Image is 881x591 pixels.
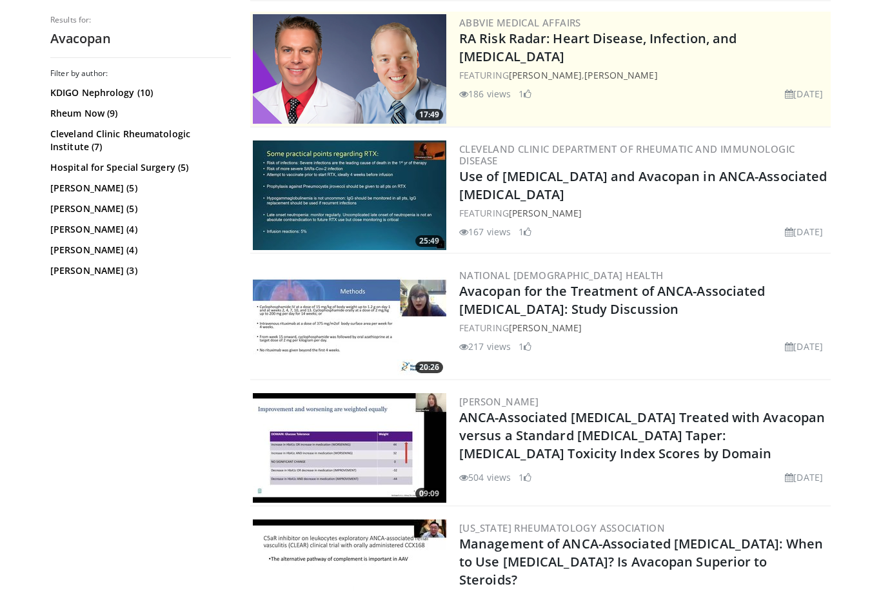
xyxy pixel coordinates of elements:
a: Use of [MEDICAL_DATA] and Avacopan in ANCA-Associated [MEDICAL_DATA] [459,168,827,203]
a: National [DEMOGRAPHIC_DATA] Health [459,269,664,282]
li: 504 views [459,470,511,484]
h2: Avacopan [50,30,231,47]
a: Management of ANCA-Associated [MEDICAL_DATA]: When to Use [MEDICAL_DATA]? Is Avacopan Superior to... [459,535,823,588]
li: 217 views [459,340,511,353]
a: 20:26 [253,267,446,376]
a: Cleveland Clinic Department of Rheumatic and Immunologic Disease [459,142,795,167]
span: 09:09 [415,488,443,499]
img: 51d05da3-9bee-4de2-a3c1-6d348cff8c9d.300x170_q85_crop-smart_upscale.jpg [253,140,446,250]
a: [PERSON_NAME] [509,207,582,219]
li: [DATE] [785,87,823,101]
a: [PERSON_NAME] (4) [50,223,228,236]
a: [PERSON_NAME] [509,69,582,81]
li: 167 views [459,225,511,238]
a: [PERSON_NAME] (5) [50,202,228,215]
div: FEATURING [459,321,828,334]
img: 52ade5ce-f38d-48c3-9990-f38919e14253.png.300x170_q85_crop-smart_upscale.png [253,14,446,124]
span: 25:49 [415,235,443,247]
a: Hospital for Special Surgery (5) [50,161,228,174]
a: RA Risk Radar: Heart Disease, Infection, and [MEDICAL_DATA] [459,30,737,65]
li: 1 [519,87,531,101]
h3: Filter by author: [50,68,231,79]
a: AbbVie Medical Affairs [459,16,581,29]
a: [PERSON_NAME] [459,395,539,408]
span: 20:26 [415,362,443,373]
div: FEATURING [459,206,828,220]
li: 186 views [459,87,511,101]
a: [PERSON_NAME] (3) [50,264,228,277]
a: [PERSON_NAME] (4) [50,244,228,257]
a: Rheum Now (9) [50,107,228,120]
img: bfbd0d08-3ebc-4049-98e8-784f3fd94294.300x170_q85_crop-smart_upscale.jpg [253,393,446,503]
li: [DATE] [785,340,823,353]
a: KDIGO Nephrology (10) [50,86,228,99]
a: [PERSON_NAME] [509,322,582,334]
a: 09:09 [253,393,446,503]
a: Avacopan for the Treatment of ANCA-Associated [MEDICAL_DATA]: Study Discussion [459,282,766,318]
li: 1 [519,340,531,353]
a: [PERSON_NAME] [584,69,657,81]
img: 7b084838-8d9f-4278-a3fc-069baa922350.300x170_q85_crop-smart_upscale.jpg [253,267,446,376]
li: [DATE] [785,225,823,238]
li: 1 [519,225,531,238]
a: [PERSON_NAME] (5) [50,182,228,195]
a: Cleveland Clinic Rheumatologic Institute (7) [50,128,228,153]
p: Results for: [50,15,231,25]
li: 1 [519,470,531,484]
span: 17:49 [415,109,443,121]
a: [US_STATE] Rheumatology Association [459,521,665,534]
div: FEATURING , [459,68,828,82]
a: 17:49 [253,14,446,124]
a: ANCA-Associated [MEDICAL_DATA] Treated with Avacopan versus a Standard [MEDICAL_DATA] Taper: [MED... [459,409,825,462]
li: [DATE] [785,470,823,484]
a: 25:49 [253,140,446,250]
